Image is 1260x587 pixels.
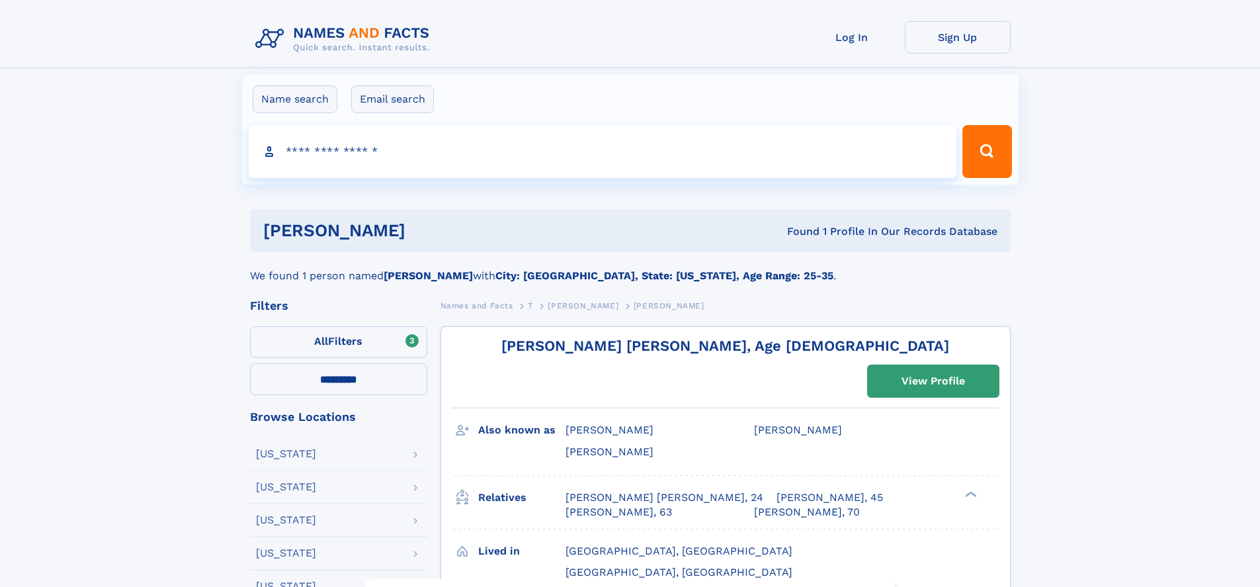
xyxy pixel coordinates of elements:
[528,297,533,314] a: T
[256,548,316,559] div: [US_STATE]
[566,490,763,505] a: [PERSON_NAME] [PERSON_NAME], 24
[253,85,337,113] label: Name search
[501,338,949,354] a: [PERSON_NAME] [PERSON_NAME], Age [DEMOGRAPHIC_DATA]
[905,21,1011,54] a: Sign Up
[249,125,957,178] input: search input
[250,411,427,423] div: Browse Locations
[250,300,427,312] div: Filters
[962,490,978,498] div: ❯
[256,482,316,492] div: [US_STATE]
[566,424,653,436] span: [PERSON_NAME]
[868,365,999,397] a: View Profile
[314,335,328,347] span: All
[596,224,997,239] div: Found 1 Profile In Our Records Database
[528,301,533,310] span: T
[777,490,883,505] a: [PERSON_NAME], 45
[799,21,905,54] a: Log In
[495,269,833,282] b: City: [GEOGRAPHIC_DATA], State: [US_STATE], Age Range: 25-35
[754,424,842,436] span: [PERSON_NAME]
[478,540,566,563] h3: Lived in
[250,326,427,358] label: Filters
[441,297,513,314] a: Names and Facts
[250,21,441,57] img: Logo Names and Facts
[566,545,792,557] span: [GEOGRAPHIC_DATA], [GEOGRAPHIC_DATA]
[566,505,672,519] a: [PERSON_NAME], 63
[256,449,316,459] div: [US_STATE]
[634,301,704,310] span: [PERSON_NAME]
[384,269,473,282] b: [PERSON_NAME]
[263,222,597,239] h1: [PERSON_NAME]
[478,419,566,441] h3: Also known as
[548,301,618,310] span: [PERSON_NAME]
[256,515,316,525] div: [US_STATE]
[478,486,566,509] h3: Relatives
[548,297,618,314] a: [PERSON_NAME]
[962,125,1011,178] button: Search Button
[902,366,965,396] div: View Profile
[566,445,653,458] span: [PERSON_NAME]
[566,566,792,578] span: [GEOGRAPHIC_DATA], [GEOGRAPHIC_DATA]
[250,252,1011,284] div: We found 1 person named with .
[754,505,860,519] a: [PERSON_NAME], 70
[351,85,434,113] label: Email search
